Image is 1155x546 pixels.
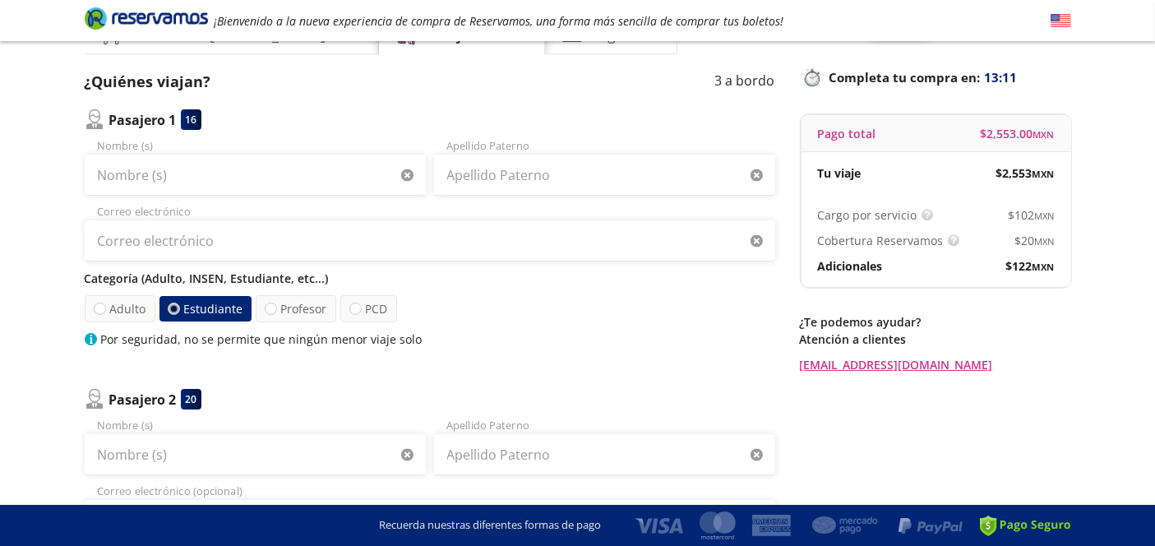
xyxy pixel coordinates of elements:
[85,71,211,93] p: ¿Quiénes viajan?
[1015,232,1055,249] span: $ 20
[434,434,775,475] input: Apellido Paterno
[1033,168,1055,180] small: MXN
[109,390,177,409] p: Pasajero 2
[215,13,784,29] em: ¡Bienvenido a la nueva experiencia de compra de Reservamos, una forma más sencilla de comprar tus...
[256,295,336,322] label: Profesor
[85,270,775,287] p: Categoría (Adulto, INSEN, Estudiante, etc...)
[109,110,177,130] p: Pasajero 1
[800,356,1071,373] a: [EMAIL_ADDRESS][DOMAIN_NAME]
[800,313,1071,331] p: ¿Te podemos ayudar?
[1051,11,1071,31] button: English
[181,109,201,130] div: 16
[800,331,1071,348] p: Atención a clientes
[818,206,917,224] p: Cargo por servicio
[1035,235,1055,248] small: MXN
[85,6,208,30] i: Brand Logo
[434,155,775,196] input: Apellido Paterno
[85,500,775,541] input: Correo electrónico (opcional)
[380,517,602,534] p: Recuerda nuestras diferentes formas de pago
[85,434,426,475] input: Nombre (s)
[981,125,1055,142] span: $ 2,553.00
[985,68,1018,87] span: 13:11
[85,155,426,196] input: Nombre (s)
[1006,257,1055,275] span: $ 122
[1033,261,1055,273] small: MXN
[1033,128,1055,141] small: MXN
[818,164,862,182] p: Tu viaje
[1035,210,1055,222] small: MXN
[1009,206,1055,224] span: $ 102
[340,295,397,322] label: PCD
[996,164,1055,182] span: $ 2,553
[181,389,201,409] div: 20
[818,232,944,249] p: Cobertura Reservamos
[818,257,883,275] p: Adicionales
[818,125,876,142] p: Pago total
[84,295,155,322] label: Adulto
[800,66,1071,89] p: Completa tu compra en :
[85,220,775,261] input: Correo electrónico
[715,71,775,93] p: 3 a bordo
[85,6,208,35] a: Brand Logo
[101,331,423,348] p: Por seguridad, no se permite que ningún menor viaje solo
[159,296,251,322] label: Estudiante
